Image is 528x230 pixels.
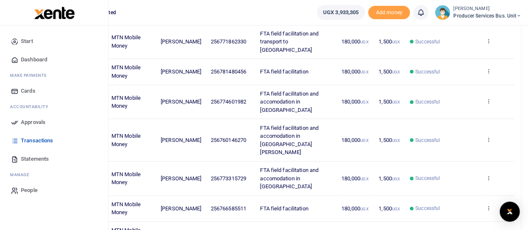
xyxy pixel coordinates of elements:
a: Add money [368,9,410,15]
span: Successful [415,174,440,182]
span: Successful [415,98,440,106]
span: FTA field facilitation [260,68,308,75]
small: UGX [360,70,368,74]
small: UGX [360,177,368,181]
small: UGX [360,100,368,104]
span: 256760146270 [211,137,246,143]
small: UGX [392,40,400,44]
span: 256774601982 [211,99,246,105]
li: Ac [7,100,101,113]
span: FTA field facilitation and accomodation in [GEOGRAPHIC_DATA] [260,91,318,113]
span: 180,000 [341,175,368,182]
span: MTN Mobile Money [111,201,141,216]
li: Wallet ballance [313,5,368,20]
small: UGX [392,207,400,211]
span: Transactions [21,136,53,145]
span: MTN Mobile Money [111,133,141,147]
small: UGX [360,138,368,143]
small: [PERSON_NAME] [453,5,521,13]
span: 1,500 [379,205,400,212]
span: Statements [21,155,49,163]
span: 256766585511 [211,205,246,212]
a: Approvals [7,113,101,131]
small: UGX [392,177,400,181]
span: FTA field facilitation and accomodation in [GEOGRAPHIC_DATA] [PERSON_NAME] [260,125,318,156]
span: 180,000 [341,68,368,75]
span: FTA field facilitation [260,205,308,212]
span: [PERSON_NAME] [161,38,201,45]
a: Cards [7,82,101,100]
div: Open Intercom Messenger [500,202,520,222]
span: Approvals [21,118,45,126]
span: countability [16,104,48,110]
a: Start [7,32,101,51]
span: 256771862330 [211,38,246,45]
a: People [7,181,101,200]
span: Successful [415,136,440,144]
span: [PERSON_NAME] [161,68,201,75]
span: 1,500 [379,137,400,143]
small: UGX [392,70,400,74]
span: Successful [415,68,440,76]
span: FTA field facilitation and transport to [GEOGRAPHIC_DATA] [260,30,318,53]
span: 1,500 [379,68,400,75]
span: MTN Mobile Money [111,171,141,186]
span: UGX 3,933,305 [323,8,359,17]
span: Successful [415,205,440,212]
a: profile-user [PERSON_NAME] Producer Services Bus. Unit [435,5,521,20]
span: [PERSON_NAME] [161,99,201,105]
span: MTN Mobile Money [111,95,141,109]
span: People [21,186,38,195]
span: Cards [21,87,35,95]
span: 1,500 [379,99,400,105]
span: anage [14,172,30,178]
span: Successful [415,38,440,45]
small: UGX [392,138,400,143]
img: logo-large [34,7,75,19]
small: UGX [360,40,368,44]
span: Add money [368,6,410,20]
span: ake Payments [14,72,47,78]
a: Statements [7,150,101,168]
span: MTN Mobile Money [111,34,141,49]
span: FTA field facilitation and accomodation in [GEOGRAPHIC_DATA] [260,167,318,190]
li: Toup your wallet [368,6,410,20]
span: 180,000 [341,205,368,212]
span: Start [21,37,33,45]
span: 1,500 [379,38,400,45]
small: UGX [392,100,400,104]
img: profile-user [435,5,450,20]
span: [PERSON_NAME] [161,205,201,212]
span: [PERSON_NAME] [161,175,201,182]
span: 256781480456 [211,68,246,75]
span: 256773315729 [211,175,246,182]
a: Dashboard [7,51,101,69]
span: 180,000 [341,137,368,143]
span: 1,500 [379,175,400,182]
span: Dashboard [21,56,47,64]
span: 180,000 [341,38,368,45]
a: logo-small logo-large logo-large [33,9,75,15]
span: 180,000 [341,99,368,105]
a: UGX 3,933,305 [317,5,365,20]
li: M [7,69,101,82]
span: MTN Mobile Money [111,64,141,79]
li: M [7,168,101,181]
span: [PERSON_NAME] [161,137,201,143]
small: UGX [360,207,368,211]
a: Transactions [7,131,101,150]
span: Producer Services Bus. Unit [453,12,521,20]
